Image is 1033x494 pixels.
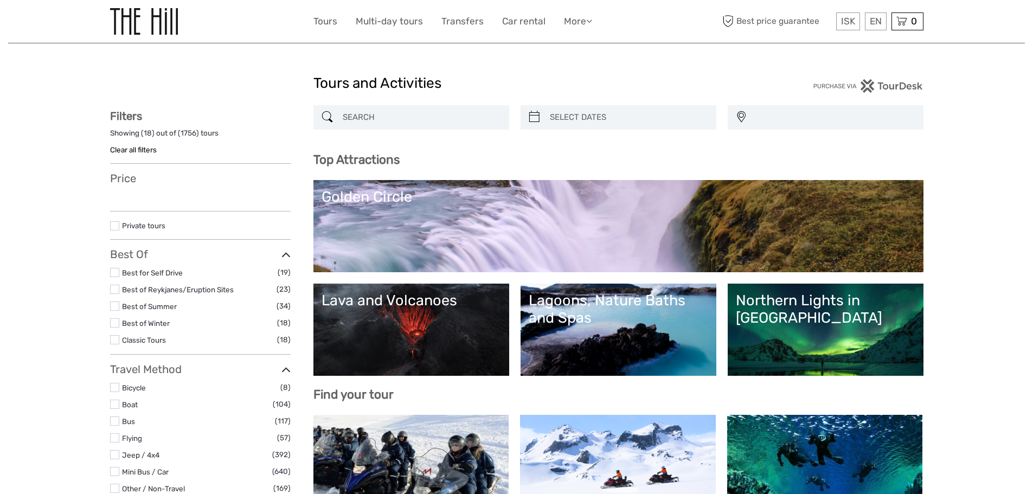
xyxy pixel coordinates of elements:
[546,108,711,127] input: SELECT DATES
[144,128,152,138] label: 18
[272,465,291,478] span: (640)
[529,292,708,327] div: Lagoons, Nature Baths and Spas
[278,266,291,279] span: (19)
[110,110,142,123] strong: Filters
[275,415,291,427] span: (117)
[322,292,501,368] a: Lava and Volcanoes
[322,188,915,264] a: Golden Circle
[529,292,708,368] a: Lagoons, Nature Baths and Spas
[122,221,165,230] a: Private tours
[122,285,234,294] a: Best of Reykjanes/Eruption Sites
[110,8,178,35] img: The Hill
[110,248,291,261] h3: Best Of
[122,484,185,493] a: Other / Non-Travel
[277,317,291,329] span: (18)
[273,398,291,410] span: (104)
[322,188,915,206] div: Golden Circle
[909,16,919,27] span: 0
[277,432,291,444] span: (57)
[277,283,291,296] span: (23)
[122,268,183,277] a: Best for Self Drive
[277,300,291,312] span: (34)
[122,302,177,311] a: Best of Summer
[865,12,887,30] div: EN
[110,128,291,145] div: Showing ( ) out of ( ) tours
[122,336,166,344] a: Classic Tours
[841,16,855,27] span: ISK
[277,333,291,346] span: (18)
[441,14,484,29] a: Transfers
[122,434,142,442] a: Flying
[272,448,291,461] span: (392)
[736,292,915,327] div: Northern Lights in [GEOGRAPHIC_DATA]
[181,128,196,138] label: 1756
[313,152,400,167] b: Top Attractions
[122,417,135,426] a: Bus
[322,292,501,309] div: Lava and Volcanoes
[122,467,169,476] a: Mini Bus / Car
[110,145,157,154] a: Clear all filters
[356,14,423,29] a: Multi-day tours
[736,292,915,368] a: Northern Lights in [GEOGRAPHIC_DATA]
[110,172,291,185] h3: Price
[813,79,923,93] img: PurchaseViaTourDesk.png
[502,14,546,29] a: Car rental
[313,75,720,92] h1: Tours and Activities
[122,400,138,409] a: Boat
[280,381,291,394] span: (8)
[122,451,159,459] a: Jeep / 4x4
[122,383,146,392] a: Bicycle
[338,108,504,127] input: SEARCH
[313,387,394,402] b: Find your tour
[122,319,170,328] a: Best of Winter
[313,14,337,29] a: Tours
[720,12,833,30] span: Best price guarantee
[564,14,592,29] a: More
[110,363,291,376] h3: Travel Method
